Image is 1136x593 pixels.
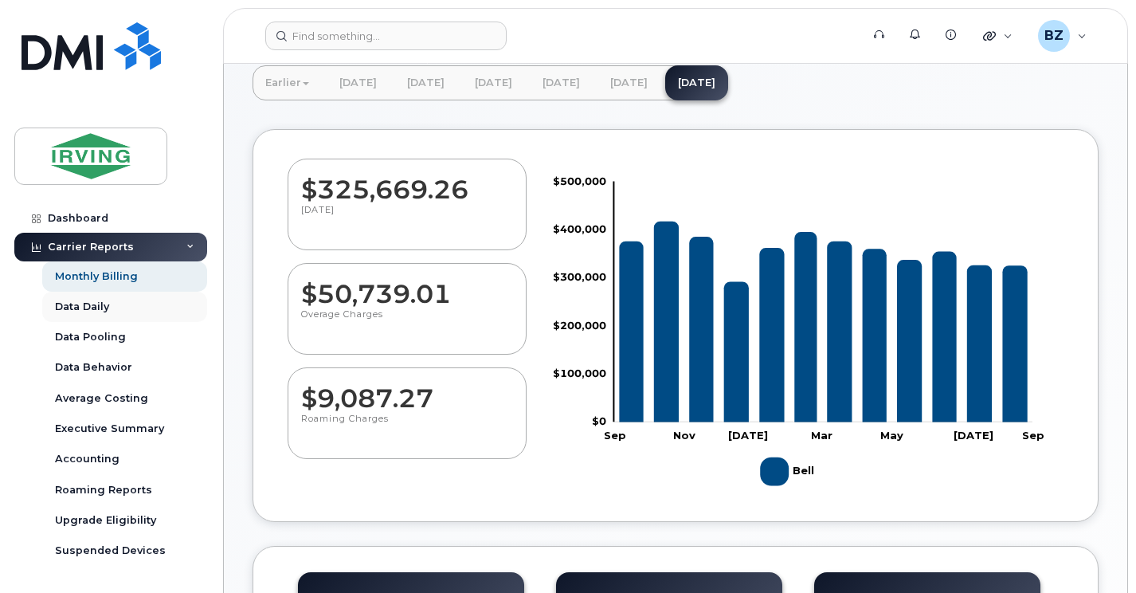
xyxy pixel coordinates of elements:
[728,429,768,442] tspan: [DATE]
[553,174,606,187] tspan: $500,000
[954,429,993,442] tspan: [DATE]
[553,270,606,283] tspan: $300,000
[301,204,513,233] p: [DATE]
[619,221,1028,422] g: Bell
[530,65,593,100] a: [DATE]
[327,65,390,100] a: [DATE]
[673,429,695,442] tspan: Nov
[811,429,832,442] tspan: Mar
[1027,20,1098,52] div: Brad Zacharias
[553,174,1045,492] g: Chart
[760,451,817,493] g: Bell
[1023,429,1045,442] tspan: Sep
[972,20,1024,52] div: Quicklinks
[553,222,606,235] tspan: $400,000
[301,159,513,204] dd: $325,669.26
[301,368,513,413] dd: $9,087.27
[462,65,525,100] a: [DATE]
[553,367,606,379] tspan: $100,000
[553,319,606,332] tspan: $200,000
[1044,26,1064,45] span: BZ
[301,308,513,337] p: Overage Charges
[760,451,817,493] g: Legend
[597,65,660,100] a: [DATE]
[301,413,513,442] p: Roaming Charges
[880,429,903,442] tspan: May
[592,414,606,427] tspan: $0
[604,429,626,442] tspan: Sep
[265,22,507,50] input: Find something...
[253,65,322,100] a: Earlier
[301,264,513,308] dd: $50,739.01
[665,65,728,100] a: [DATE]
[394,65,457,100] a: [DATE]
